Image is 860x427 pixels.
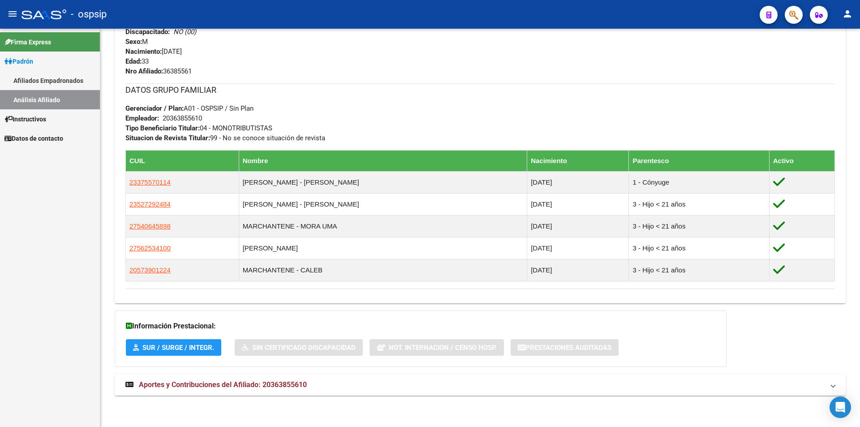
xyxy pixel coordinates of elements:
[629,171,770,193] td: 1 - Cónyuge
[389,344,497,352] span: Not. Internacion / Censo Hosp.
[830,397,851,418] div: Open Intercom Messenger
[7,9,18,19] mat-icon: menu
[4,114,46,124] span: Instructivos
[527,215,629,237] td: [DATE]
[4,37,51,47] span: Firma Express
[125,124,200,132] strong: Tipo Beneficiario Titular:
[125,114,159,122] strong: Empleador:
[126,320,715,332] h3: Información Prestacional:
[629,215,770,237] td: 3 - Hijo < 21 años
[142,344,214,352] span: SUR / SURGE / INTEGR.
[629,259,770,281] td: 3 - Hijo < 21 años
[527,237,629,259] td: [DATE]
[129,178,171,186] span: 23375570114
[173,28,196,36] i: NO (00)
[125,124,272,132] span: 04 - MONOTRIBUTISTAS
[129,200,171,208] span: 23527292484
[629,150,770,171] th: Parentesco
[235,339,363,356] button: Sin Certificado Discapacidad
[239,193,527,215] td: [PERSON_NAME] - [PERSON_NAME]
[239,150,527,171] th: Nombre
[629,237,770,259] td: 3 - Hijo < 21 años
[125,57,149,65] span: 33
[125,28,170,36] strong: Discapacitado:
[126,339,221,356] button: SUR / SURGE / INTEGR.
[125,104,184,112] strong: Gerenciador / Plan:
[4,56,33,66] span: Padrón
[71,4,107,24] span: - ospsip
[115,374,846,396] mat-expansion-panel-header: Aportes y Contribuciones del Afiliado: 20363855610
[511,339,619,356] button: Prestaciones Auditadas
[239,237,527,259] td: [PERSON_NAME]
[527,259,629,281] td: [DATE]
[527,150,629,171] th: Nacimiento
[370,339,504,356] button: Not. Internacion / Censo Hosp.
[239,171,527,193] td: [PERSON_NAME] - [PERSON_NAME]
[163,113,202,123] div: 20363855610
[125,57,142,65] strong: Edad:
[239,215,527,237] td: MARCHANTENE - MORA UMA
[125,67,163,75] strong: Nro Afiliado:
[129,244,171,252] span: 27562534100
[129,266,171,274] span: 20573901224
[527,193,629,215] td: [DATE]
[770,150,835,171] th: Activo
[125,104,254,112] span: A01 - OSPSIP / Sin Plan
[525,344,611,352] span: Prestaciones Auditadas
[125,134,210,142] strong: Situacion de Revista Titular:
[125,47,182,56] span: [DATE]
[252,344,356,352] span: Sin Certificado Discapacidad
[125,67,192,75] span: 36385561
[125,38,142,46] strong: Sexo:
[4,134,63,143] span: Datos de contacto
[129,222,171,230] span: 27540645898
[126,150,239,171] th: CUIL
[125,134,325,142] span: 99 - No se conoce situación de revista
[629,193,770,215] td: 3 - Hijo < 21 años
[139,380,307,389] span: Aportes y Contribuciones del Afiliado: 20363855610
[125,84,835,96] h3: DATOS GRUPO FAMILIAR
[239,259,527,281] td: MARCHANTENE - CALEB
[125,47,162,56] strong: Nacimiento:
[842,9,853,19] mat-icon: person
[527,171,629,193] td: [DATE]
[125,38,148,46] span: M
